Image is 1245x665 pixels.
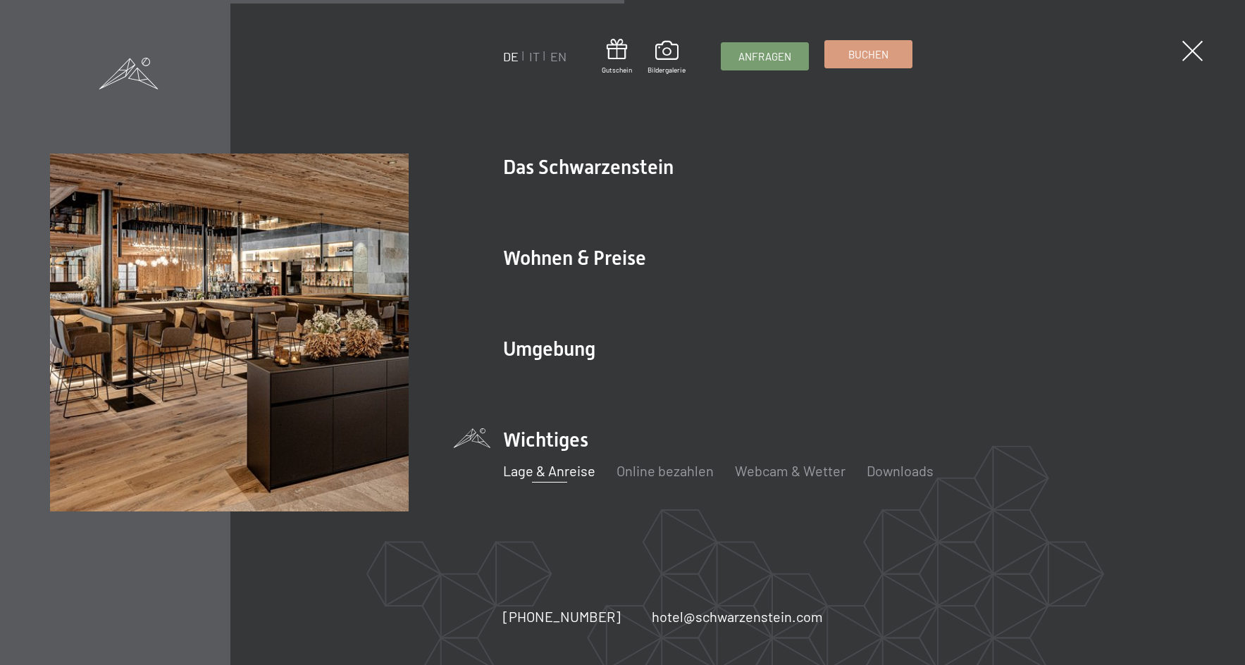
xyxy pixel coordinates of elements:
a: EN [550,49,566,64]
a: hotel@schwarzenstein.com [652,607,823,626]
a: Anfragen [721,43,808,70]
a: Gutschein [602,39,632,75]
a: IT [529,49,540,64]
span: Gutschein [602,65,632,75]
a: Lage & Anreise [503,462,595,479]
span: Buchen [848,47,888,62]
a: Online bezahlen [617,462,714,479]
a: Downloads [867,462,934,479]
span: Bildergalerie [648,65,686,75]
a: [PHONE_NUMBER] [503,607,621,626]
span: Anfragen [738,49,791,64]
span: [PHONE_NUMBER] [503,608,621,625]
a: Webcam & Wetter [735,462,846,479]
a: Buchen [825,41,912,68]
a: DE [503,49,519,64]
a: Bildergalerie [648,41,686,75]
